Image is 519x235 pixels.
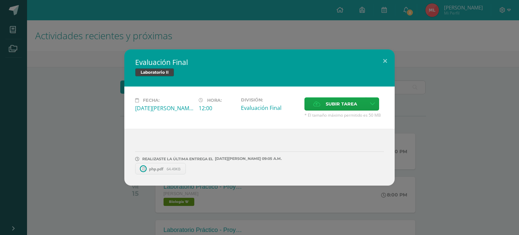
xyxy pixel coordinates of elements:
[135,68,174,76] span: Laboratorio II
[135,104,193,112] div: [DATE][PERSON_NAME]
[213,159,282,159] span: [DATE][PERSON_NAME] 09:05 A.M.
[304,112,384,118] span: * El tamaño máximo permitido es 50 MB
[199,104,236,112] div: 12:00
[135,163,186,174] a: php.pdf 64.49KB
[135,57,384,67] h2: Evaluación Final
[143,98,159,103] span: Fecha:
[207,98,222,103] span: Hora:
[146,166,167,171] span: php.pdf
[326,98,357,110] span: Subir tarea
[241,104,299,112] div: Evaluación Final
[167,166,180,171] span: 64.49KB
[375,49,395,72] button: Close (Esc)
[142,157,213,161] span: REALIZASTE LA ÚLTIMA ENTREGA EL
[241,97,299,102] label: División:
